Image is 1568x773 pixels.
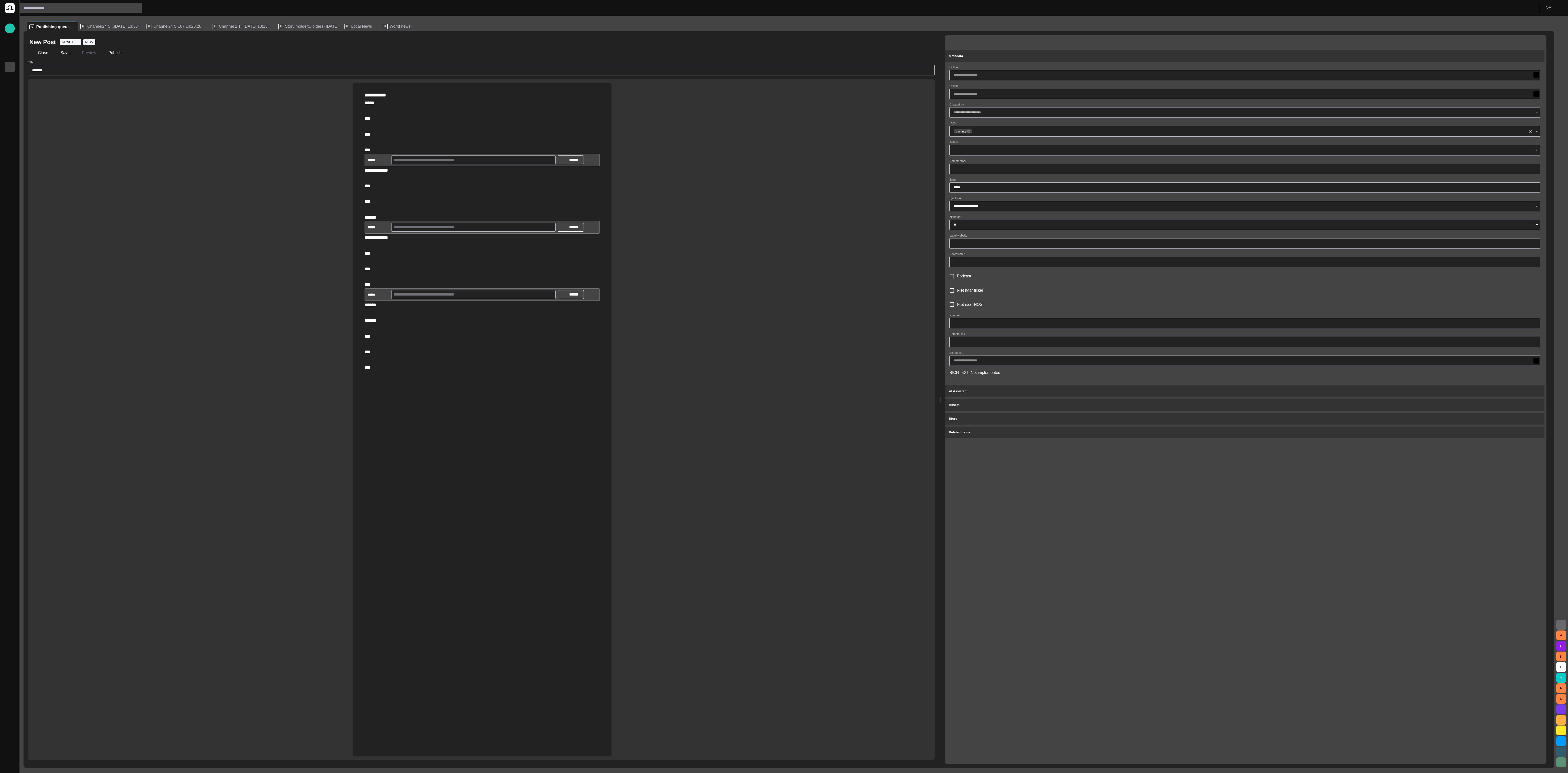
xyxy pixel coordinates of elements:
[949,215,962,219] label: Zichtbaar
[7,83,13,89] span: Media
[344,24,349,29] p: F
[7,64,13,70] span: Publishing queue
[343,22,381,31] div: FLocal News
[7,152,13,158] span: [URL][DOMAIN_NAME]
[153,24,201,29] span: Channel24 S...07 14:23:28
[1556,683,1566,693] button: P
[1533,221,1540,228] button: Open
[7,93,13,98] p: Administration
[7,162,13,167] p: AI Assistant
[36,24,70,29] span: Publishing queue
[949,313,960,318] label: Number
[7,162,13,168] span: AI Assistant
[949,159,966,163] label: Commentaar
[949,84,958,88] label: Offline
[1556,662,1566,672] button: L
[945,399,1544,411] button: Assets
[87,24,138,29] span: Channel24 S...[DATE] 13:30
[945,385,1544,397] button: AI Assistant
[949,252,965,256] label: Coordinaten
[7,123,13,129] span: My OctopusX
[7,142,13,148] span: Editorial Admin
[147,24,151,29] p: R
[5,150,15,160] div: [URL][DOMAIN_NAME]
[945,427,1544,438] button: Related items
[1533,147,1540,154] button: Open
[949,389,968,393] span: AI Assistant
[949,332,965,336] label: RemoteLink
[145,22,210,31] div: RChannel24 S...07 14:23:28
[945,413,1544,425] button: Story
[7,113,13,118] p: [PERSON_NAME]'s media (playout)
[390,24,410,29] span: World news
[7,93,13,99] span: Administration
[7,74,13,80] span: Publishing queue KKK
[7,113,13,119] span: [PERSON_NAME]'s media (playout)
[1556,673,1566,683] button: M
[945,50,1544,62] button: Metadata
[7,103,13,109] span: Media-test with filter
[949,234,967,238] label: Label website
[7,123,13,128] p: My OctopusX
[1556,694,1566,704] button: U
[62,39,73,44] span: DRAFT
[1546,4,1551,10] p: S V
[80,24,85,29] p: R
[100,48,123,57] button: Publish
[949,403,960,407] span: Assets
[29,24,34,29] p: S
[383,24,388,29] p: F
[949,65,958,70] label: Online
[949,370,1540,376] div: RICHTEXT : Not implemented
[212,24,217,29] p: R
[60,39,81,45] button: DRAFT
[28,60,33,65] label: Title
[29,48,50,57] button: Close
[1556,630,1566,640] button: A
[949,351,963,355] label: Scheduled
[7,74,13,79] p: Publishing queue KKK
[949,178,955,182] label: Bron
[7,54,13,59] p: Story folders
[381,22,419,31] div: FWorld news
[5,62,15,72] div: Publishing queue
[27,22,78,31] div: SPublishing queue
[954,129,968,134] span: cycling
[1556,641,1566,651] button: F
[285,24,339,29] span: Story molder:...olders) [DATE]
[7,54,13,60] span: Story folders
[7,152,13,157] p: [URL][DOMAIN_NAME]
[5,42,15,179] ul: main menu
[5,101,15,111] div: Media-test with filter
[52,48,71,57] button: Save
[949,196,961,200] label: Sjabloon
[1533,128,1540,135] button: Open
[351,24,372,29] span: Local News
[957,273,971,279] span: Podcast
[7,44,13,49] p: Rundowns
[1542,3,1565,12] button: SV
[1527,128,1534,135] button: Clear
[5,111,15,121] div: [PERSON_NAME]'s media (playout)
[949,54,963,58] span: Metadata
[949,430,970,434] span: Related items
[85,40,93,45] span: NEW
[7,142,13,147] p: Editorial Admin
[949,140,958,144] label: Auteur
[949,103,964,107] label: Created by
[7,44,13,50] span: Rundowns
[7,64,13,69] p: Publishing queue
[949,417,957,420] span: Story
[5,160,15,170] div: AI Assistant
[5,170,15,179] div: Octopus
[957,302,982,308] span: Niet naar NOS
[7,83,13,88] p: Media
[7,172,13,177] p: Octopus
[210,22,276,31] div: RChannel 2 T...[DATE] 13:13
[78,22,145,31] div: RChannel24 S...[DATE] 13:30
[276,22,343,31] div: FStory molder:...olders) [DATE]
[1556,652,1566,661] button: K
[5,82,15,91] div: Media
[7,132,13,138] span: Social Media
[7,103,13,108] p: Media-test with filter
